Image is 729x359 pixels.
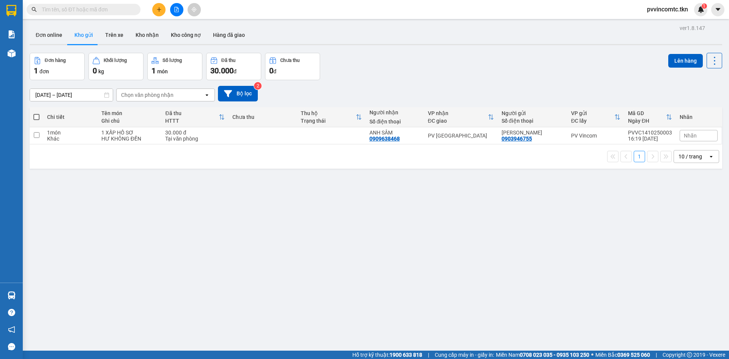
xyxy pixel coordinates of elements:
button: Kho công nợ [165,26,207,44]
div: Ghi chú [101,118,158,124]
sup: 2 [254,82,262,90]
button: Trên xe [99,26,129,44]
div: Khác [47,136,94,142]
div: 10 / trang [679,153,702,160]
div: Đã thu [165,110,218,116]
input: Select a date range. [30,89,113,101]
span: search [32,7,37,12]
sup: 1 [702,3,707,9]
button: 1 [634,151,645,162]
svg: open [204,92,210,98]
div: Nhãn [680,114,718,120]
strong: 0708 023 035 - 0935 103 250 [520,352,589,358]
span: plus [156,7,162,12]
span: question-circle [8,309,15,316]
input: Tìm tên, số ĐT hoặc mã đơn [42,5,131,14]
div: VP gửi [571,110,614,116]
div: Số điện thoại [369,119,420,125]
img: warehouse-icon [8,49,16,57]
span: Miền Nam [496,351,589,359]
th: Toggle SortBy [624,107,676,127]
img: icon-new-feature [697,6,704,13]
button: aim [188,3,201,16]
span: 1 [703,3,705,9]
div: HTTT [165,118,218,124]
div: 30.000 đ [165,130,224,136]
div: 1 món [47,130,94,136]
span: 0 [93,66,97,75]
span: pvvincomtc.tkn [641,5,694,14]
span: caret-down [715,6,721,13]
span: Miền Bắc [595,351,650,359]
th: Toggle SortBy [424,107,498,127]
div: Đơn hàng [45,58,66,63]
span: đ [234,68,237,74]
span: aim [191,7,197,12]
span: 30.000 [210,66,234,75]
strong: 1900 633 818 [390,352,422,358]
span: đ [273,68,276,74]
span: copyright [687,352,692,357]
div: ĐC giao [428,118,488,124]
img: solution-icon [8,30,16,38]
th: Toggle SortBy [297,107,365,127]
div: ĐC lấy [571,118,614,124]
div: Ngày ĐH [628,118,666,124]
button: Số lượng1món [147,53,202,80]
div: Thu hộ [301,110,355,116]
span: Nhãn [684,133,697,139]
strong: 0369 525 060 [617,352,650,358]
div: PV [GEOGRAPHIC_DATA] [428,133,494,139]
div: Khối lượng [104,58,127,63]
div: Chưa thu [232,114,293,120]
button: Đơn hàng1đơn [30,53,85,80]
div: Chọn văn phòng nhận [121,91,174,99]
span: Hỗ trợ kỹ thuật: [352,351,422,359]
button: plus [152,3,166,16]
div: 0909638468 [369,136,400,142]
span: kg [98,68,104,74]
div: Tên món [101,110,158,116]
div: 1 XẤP HỒ SƠ [101,130,158,136]
button: Kho gửi [68,26,99,44]
div: PV Vincom [571,133,620,139]
span: món [157,68,168,74]
th: Toggle SortBy [161,107,228,127]
span: 1 [34,66,38,75]
span: Cung cấp máy in - giấy in: [435,351,494,359]
div: HƯ KHÔNG ĐỀN [101,136,158,142]
div: Người gửi [502,110,563,116]
div: 0903946755 [502,136,532,142]
div: Số lượng [163,58,182,63]
span: 0 [269,66,273,75]
button: Đã thu30.000đ [206,53,261,80]
span: file-add [174,7,179,12]
div: Chi tiết [47,114,94,120]
button: Lên hàng [668,54,703,68]
div: VP nhận [428,110,488,116]
div: Mã GD [628,110,666,116]
button: Chưa thu0đ [265,53,320,80]
span: notification [8,326,15,333]
img: warehouse-icon [8,291,16,299]
svg: open [708,153,714,160]
div: Trạng thái [301,118,355,124]
span: ⚪️ [591,353,593,356]
div: Tại văn phòng [165,136,224,142]
button: Đơn online [30,26,68,44]
button: Hàng đã giao [207,26,251,44]
div: ANH SÂM [369,130,420,136]
div: PVVC1410250003 [628,130,672,136]
span: | [656,351,657,359]
span: 1 [151,66,156,75]
div: Người nhận [369,109,420,115]
div: ANH SƠN [502,130,563,136]
span: message [8,343,15,350]
span: | [428,351,429,359]
img: logo-vxr [6,5,16,16]
div: Chưa thu [280,58,300,63]
button: Kho nhận [129,26,165,44]
button: caret-down [711,3,724,16]
button: Bộ lọc [218,86,258,101]
button: file-add [170,3,183,16]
